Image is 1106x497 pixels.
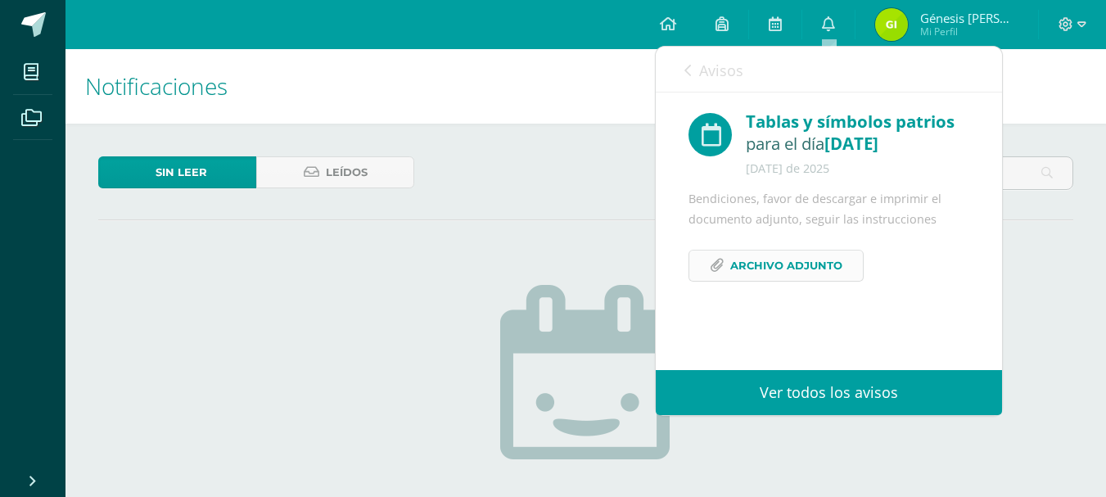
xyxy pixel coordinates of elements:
[656,370,1002,415] a: Ver todos los avisos
[688,250,864,282] a: Archivo Adjunto
[85,70,228,102] span: Notificaciones
[98,156,256,188] a: Sin leer
[746,109,969,134] div: Tablas y símbolos patrios
[699,61,743,80] span: Avisos
[746,160,969,177] div: [DATE] de 2025
[326,157,368,188] span: Leídos
[688,189,969,281] div: Bendiciones, favor de descargar e imprimir el documento adjunto, seguir las instrucciones
[746,134,969,152] div: para el día
[920,10,1018,26] span: Génesis [PERSON_NAME]
[730,251,842,281] span: Archivo Adjunto
[256,156,414,188] a: Leídos
[920,25,1018,38] span: Mi Perfil
[875,8,908,41] img: 5d4ea3cac970a43bf25b4e745dbfba57.png
[824,132,878,155] span: [DATE]
[156,157,207,188] span: Sin leer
